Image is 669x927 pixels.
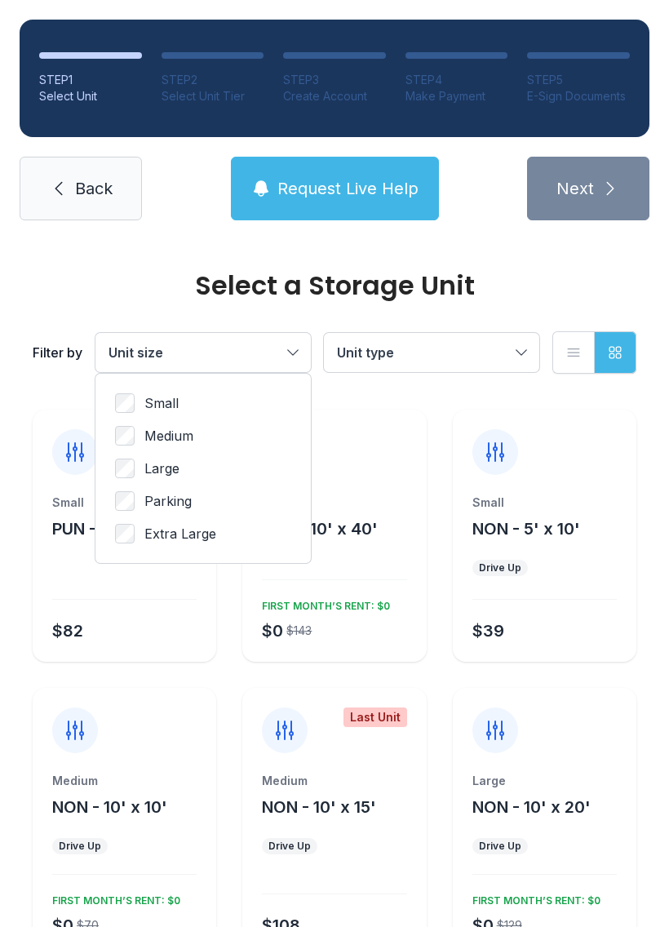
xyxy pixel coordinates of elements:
span: Next [556,177,594,200]
span: Unit size [109,344,163,361]
button: Unit type [324,333,539,372]
div: Select Unit [39,88,142,104]
span: PUN - 10' x 40' [262,519,378,539]
div: STEP 2 [162,72,264,88]
span: Unit type [337,344,394,361]
input: Parking [115,491,135,511]
input: Medium [115,426,135,446]
button: NON - 10' x 20' [472,796,591,818]
div: E-Sign Documents [527,88,630,104]
span: NON - 10' x 15' [262,797,376,817]
div: Filter by [33,343,82,362]
div: FIRST MONTH’S RENT: $0 [46,888,180,907]
input: Large [115,459,135,478]
span: NON - 10' x 20' [472,797,591,817]
button: NON - 5' x 10' [472,517,580,540]
button: Unit size [95,333,311,372]
button: NON - 10' x 10' [52,796,167,818]
button: PUN - 10' x 15' [52,517,163,540]
div: Drive Up [59,840,101,853]
div: Drive Up [479,561,521,574]
div: Last Unit [343,707,407,727]
div: Medium [52,773,197,789]
span: Large [144,459,179,478]
div: $0 [262,619,283,642]
div: STEP 3 [283,72,386,88]
div: $82 [52,619,83,642]
input: Extra Large [115,524,135,543]
div: Select a Storage Unit [33,273,636,299]
div: Medium [262,773,406,789]
span: Small [144,393,179,413]
div: Drive Up [268,840,311,853]
input: Small [115,393,135,413]
div: Select Unit Tier [162,88,264,104]
div: Create Account [283,88,386,104]
span: NON - 10' x 10' [52,797,167,817]
button: PUN - 10' x 40' [262,517,378,540]
div: STEP 5 [527,72,630,88]
div: STEP 1 [39,72,142,88]
button: NON - 10' x 15' [262,796,376,818]
div: Large [472,773,617,789]
div: Drive Up [479,840,521,853]
div: STEP 4 [405,72,508,88]
div: Small [472,495,617,511]
div: Small [262,495,406,511]
span: PUN - 10' x 15' [52,519,163,539]
span: Extra Large [144,524,216,543]
span: Request Live Help [277,177,419,200]
div: $39 [472,619,504,642]
div: Small [52,495,197,511]
div: FIRST MONTH’S RENT: $0 [466,888,600,907]
span: Back [75,177,113,200]
div: FIRST MONTH’S RENT: $0 [255,593,390,613]
div: $143 [286,623,312,639]
span: NON - 5' x 10' [472,519,580,539]
span: Medium [144,426,193,446]
div: Make Payment [405,88,508,104]
span: Parking [144,491,192,511]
